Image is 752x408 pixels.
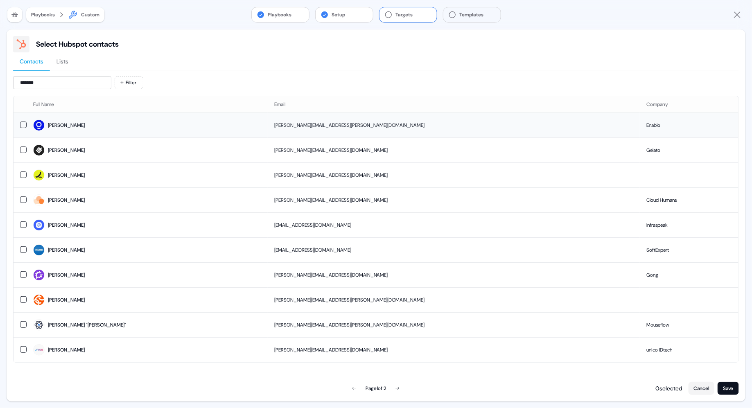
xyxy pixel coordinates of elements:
[640,138,738,162] td: Gelato
[640,187,738,212] td: Cloud Humans
[48,196,85,204] div: [PERSON_NAME]
[20,57,43,65] span: Contacts
[268,287,640,312] td: [PERSON_NAME][EMAIL_ADDRESS][PERSON_NAME][DOMAIN_NAME]
[316,7,373,22] button: Setup
[640,113,738,138] td: Enablo
[640,212,738,237] td: Infraspeak
[268,113,640,138] td: [PERSON_NAME][EMAIL_ADDRESS][PERSON_NAME][DOMAIN_NAME]
[268,212,640,237] td: [EMAIL_ADDRESS][DOMAIN_NAME]
[268,162,640,187] td: [PERSON_NAME][EMAIL_ADDRESS][DOMAIN_NAME]
[268,312,640,337] td: [PERSON_NAME][EMAIL_ADDRESS][PERSON_NAME][DOMAIN_NAME]
[268,138,640,162] td: [PERSON_NAME][EMAIL_ADDRESS][DOMAIN_NAME]
[379,7,437,22] button: Targets
[732,10,742,20] button: Close
[56,57,68,65] span: Lists
[36,39,119,49] div: Select Hubspot contacts
[640,312,738,337] td: Mouseflow
[48,171,85,179] div: [PERSON_NAME]
[27,96,268,113] th: Full Name
[689,382,714,395] button: Cancel
[81,11,99,19] div: Custom
[48,121,85,129] div: [PERSON_NAME]
[48,296,85,304] div: [PERSON_NAME]
[718,382,739,395] button: Save
[652,384,682,392] p: 0 selected
[268,237,640,262] td: [EMAIL_ADDRESS][DOMAIN_NAME]
[48,271,85,279] div: [PERSON_NAME]
[48,321,126,329] div: [PERSON_NAME] "[PERSON_NAME]"
[268,187,640,212] td: [PERSON_NAME][EMAIL_ADDRESS][DOMAIN_NAME]
[640,262,738,287] td: Gong
[48,346,85,354] div: [PERSON_NAME]
[366,384,386,392] div: Page 1 of 2
[640,96,738,113] th: Company
[115,76,143,89] button: Filter
[268,262,640,287] td: [PERSON_NAME][EMAIL_ADDRESS][DOMAIN_NAME]
[31,11,55,19] button: Playbooks
[48,246,85,254] div: [PERSON_NAME]
[443,7,501,22] button: Templates
[268,337,640,362] td: [PERSON_NAME][EMAIL_ADDRESS][DOMAIN_NAME]
[252,7,309,22] button: Playbooks
[268,96,640,113] th: Email
[640,237,738,262] td: SoftExpert
[48,221,85,229] div: [PERSON_NAME]
[640,337,738,362] td: unico IDtech
[48,146,85,154] div: [PERSON_NAME]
